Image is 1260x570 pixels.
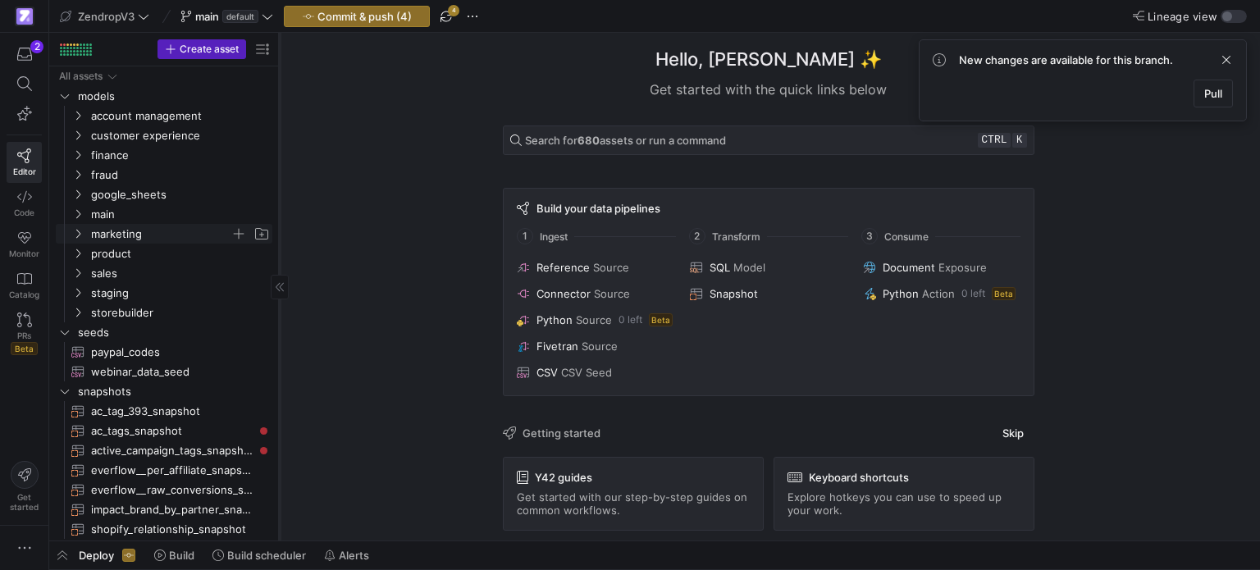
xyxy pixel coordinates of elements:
[576,313,612,326] span: Source
[710,261,730,274] span: SQL
[7,183,42,224] a: Code
[91,303,270,322] span: storebuilder
[536,340,578,353] span: Fivetran
[594,287,630,300] span: Source
[169,549,194,562] span: Build
[91,343,253,362] span: paypal_codes​​​​​​
[56,263,272,283] div: Press SPACE to select this row.
[157,39,246,59] button: Create asset
[56,86,272,106] div: Press SPACE to select this row.
[56,381,272,401] div: Press SPACE to select this row.
[649,313,673,326] span: Beta
[56,125,272,145] div: Press SPACE to select this row.
[514,310,677,330] button: PythonSource0 leftBeta
[56,165,272,185] div: Press SPACE to select this row.
[78,10,135,23] span: ZendropV3
[7,224,42,265] a: Monitor
[992,422,1034,444] button: Skip
[147,541,202,569] button: Build
[91,205,270,224] span: main
[56,480,272,499] a: everflow__raw_conversions_snapshot​​​​​​​
[91,166,270,185] span: fraud
[17,331,31,340] span: PRs
[56,66,272,86] div: Press SPACE to select this row.
[79,549,114,562] span: Deploy
[1002,426,1024,440] span: Skip
[536,261,590,274] span: Reference
[91,126,270,145] span: customer experience
[91,264,270,283] span: sales
[733,261,765,274] span: Model
[14,207,34,217] span: Code
[523,426,600,440] span: Getting started
[30,40,43,53] div: 2
[536,287,591,300] span: Connector
[922,287,955,300] span: Action
[91,107,270,125] span: account management
[56,401,272,421] div: Press SPACE to select this row.
[91,481,253,499] span: everflow__raw_conversions_snapshot​​​​​​​
[9,249,39,258] span: Monitor
[1194,80,1233,107] button: Pull
[514,258,677,277] button: ReferenceSource
[284,6,430,27] button: Commit & push (4)
[619,314,642,326] span: 0 left
[593,261,629,274] span: Source
[56,421,272,440] div: Press SPACE to select this row.
[710,287,758,300] span: Snapshot
[582,340,618,353] span: Source
[860,284,1023,303] button: PythonAction0 leftBeta
[525,134,726,147] span: Search for assets or run a command
[883,287,919,300] span: Python
[9,290,39,299] span: Catalog
[56,362,272,381] a: webinar_data_seed​​​​​​
[91,185,270,204] span: google_sheets
[687,258,850,277] button: SQLModel
[1148,10,1217,23] span: Lineage view
[10,492,39,512] span: Get started
[655,46,882,73] h1: Hello, [PERSON_NAME] ✨
[91,225,231,244] span: marketing
[535,471,592,484] span: Y42 guides
[91,402,253,421] span: ac_tag_393_snapshot​​​​​​​
[195,10,219,23] span: main
[56,283,272,303] div: Press SPACE to select this row.
[56,499,272,519] a: impact_brand_by_partner_snapshot​​​​​​​
[91,422,253,440] span: ac_tags_snapshot​​​​​​​
[56,106,272,125] div: Press SPACE to select this row.
[514,284,677,303] button: ConnectorSource
[91,500,253,519] span: impact_brand_by_partner_snapshot​​​​​​​
[787,490,1020,517] span: Explore hotkeys you can use to speed up your work.
[536,313,573,326] span: Python
[56,244,272,263] div: Press SPACE to select this row.
[56,224,272,244] div: Press SPACE to select this row.
[883,261,935,274] span: Document
[176,6,277,27] button: maindefault
[91,146,270,165] span: finance
[13,166,36,176] span: Editor
[11,342,38,355] span: Beta
[56,440,272,460] a: active_campaign_tags_snapshot​​​​​​​
[56,421,272,440] a: ac_tags_snapshot​​​​​​​
[7,306,42,362] a: PRsBeta
[91,461,253,480] span: everflow__per_affiliate_snapshot​​​​​​​
[1204,87,1222,100] span: Pull
[7,454,42,518] button: Getstarted
[91,284,270,303] span: staging
[56,519,272,539] a: shopify_relationship_snapshot​​​​​​​
[317,541,377,569] button: Alerts
[56,342,272,362] a: paypal_codes​​​​​​
[7,265,42,306] a: Catalog
[536,366,558,379] span: CSV
[561,366,612,379] span: CSV Seed
[860,258,1023,277] button: DocumentExposure
[56,499,272,519] div: Press SPACE to select this row.
[536,202,660,215] span: Build your data pipelines
[91,244,270,263] span: product
[91,363,253,381] span: webinar_data_seed​​​​​​
[56,6,153,27] button: ZendropV3
[56,401,272,421] a: ac_tag_393_snapshot​​​​​​​
[222,10,258,23] span: default
[227,549,306,562] span: Build scheduler
[59,71,103,82] div: All assets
